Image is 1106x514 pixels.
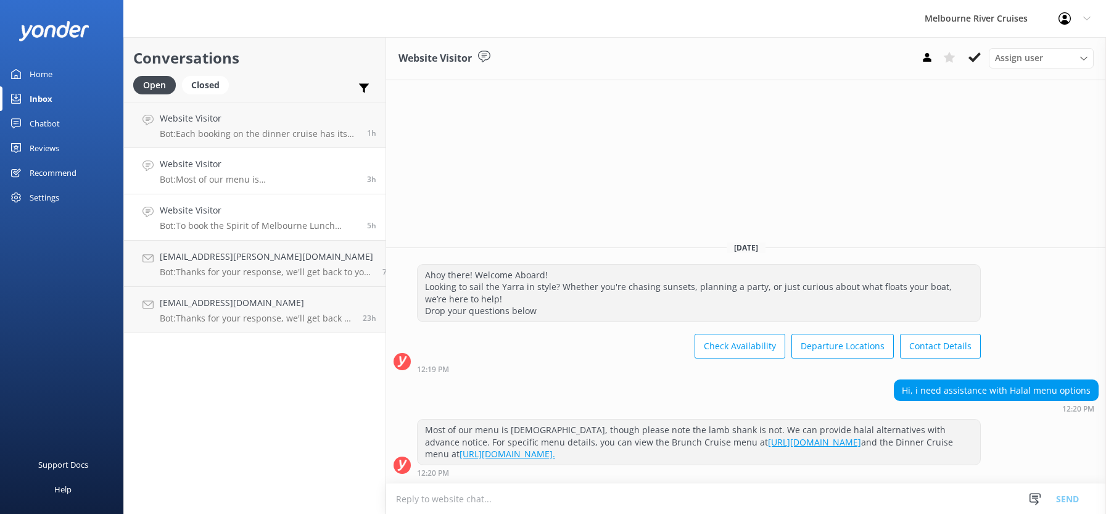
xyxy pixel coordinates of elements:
span: Assign user [995,51,1043,65]
button: Contact Details [900,334,981,359]
button: Departure Locations [791,334,894,359]
a: Closed [182,78,235,91]
div: Oct 09 2025 12:19pm (UTC +11:00) Australia/Sydney [417,365,981,373]
div: Recommend [30,160,76,185]
h2: Conversations [133,46,376,70]
a: Website VisitorBot:Most of our menu is [DEMOGRAPHIC_DATA], though please note the lamb shank is n... [124,148,386,194]
div: Help [54,477,72,502]
span: Oct 09 2025 08:04am (UTC +11:00) Australia/Sydney [382,267,392,277]
span: Oct 08 2025 04:22pm (UTC +11:00) Australia/Sydney [363,313,376,323]
h4: Website Visitor [160,112,358,125]
a: Website VisitorBot:To book the Spirit of Melbourne Lunch Cruise, you can visit [URL][DOMAIN_NAME]... [124,194,386,241]
div: Open [133,76,176,94]
a: [URL][DOMAIN_NAME] [768,436,861,448]
img: yonder-white-logo.png [19,21,89,41]
h4: Website Visitor [160,157,358,171]
a: Website VisitorBot:Each booking on the dinner cruise has its own table. However, for groups of 15... [124,102,386,148]
div: Reviews [30,136,59,160]
strong: 12:20 PM [417,470,449,477]
p: Bot: Thanks for your response, we'll get back to you as soon as we can during opening hours. [160,313,353,324]
a: [EMAIL_ADDRESS][PERSON_NAME][DOMAIN_NAME]Bot:Thanks for your response, we'll get back to you as s... [124,241,386,287]
div: Ahoy there! Welcome Aboard! Looking to sail the Yarra in style? Whether you're chasing sunsets, p... [418,265,980,321]
div: Most of our menu is [DEMOGRAPHIC_DATA], though please note the lamb shank is not. We can provide ... [418,420,980,465]
p: Bot: Thanks for your response, we'll get back to you as soon as we can during opening hours. [160,267,373,278]
div: Settings [30,185,59,210]
span: Oct 09 2025 02:23pm (UTC +11:00) Australia/Sydney [367,128,376,138]
h4: Website Visitor [160,204,358,217]
button: Check Availability [695,334,785,359]
div: Closed [182,76,229,94]
div: Assign User [989,48,1094,68]
strong: 12:20 PM [1062,405,1094,413]
div: Home [30,62,52,86]
p: Bot: Most of our menu is [DEMOGRAPHIC_DATA], though please note the lamb shank is not. We can pro... [160,174,358,185]
div: Inbox [30,86,52,111]
div: Support Docs [38,452,88,477]
span: Oct 09 2025 10:23am (UTC +11:00) Australia/Sydney [367,220,376,231]
a: [EMAIL_ADDRESS][DOMAIN_NAME]Bot:Thanks for your response, we'll get back to you as soon as we can... [124,287,386,333]
h4: [EMAIL_ADDRESS][DOMAIN_NAME] [160,296,353,310]
div: Hi, i need assistance with Halal menu options [894,380,1098,401]
span: [DATE] [727,242,766,253]
h3: Website Visitor [398,51,472,67]
div: Chatbot [30,111,60,136]
p: Bot: To book the Spirit of Melbourne Lunch Cruise, you can visit [URL][DOMAIN_NAME]. If you're ha... [160,220,358,231]
p: Bot: Each booking on the dinner cruise has its own table. However, for groups of 15 or more, you ... [160,128,358,139]
div: Oct 09 2025 12:20pm (UTC +11:00) Australia/Sydney [417,468,981,477]
a: Open [133,78,182,91]
span: Oct 09 2025 12:20pm (UTC +11:00) Australia/Sydney [367,174,376,184]
a: [URL][DOMAIN_NAME]. [460,448,555,460]
strong: 12:19 PM [417,366,449,373]
div: Oct 09 2025 12:20pm (UTC +11:00) Australia/Sydney [894,404,1099,413]
h4: [EMAIL_ADDRESS][PERSON_NAME][DOMAIN_NAME] [160,250,373,263]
